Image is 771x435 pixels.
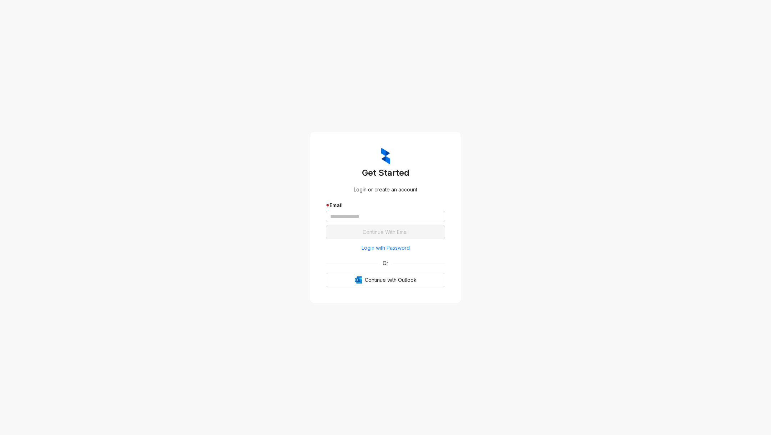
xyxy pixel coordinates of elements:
[355,276,362,284] img: Outlook
[381,148,390,164] img: ZumaIcon
[326,186,445,194] div: Login or create an account
[378,259,393,267] span: Or
[326,225,445,239] button: Continue With Email
[326,201,445,209] div: Email
[326,167,445,179] h3: Get Started
[326,273,445,287] button: OutlookContinue with Outlook
[362,244,410,252] span: Login with Password
[365,276,417,284] span: Continue with Outlook
[326,242,445,254] button: Login with Password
